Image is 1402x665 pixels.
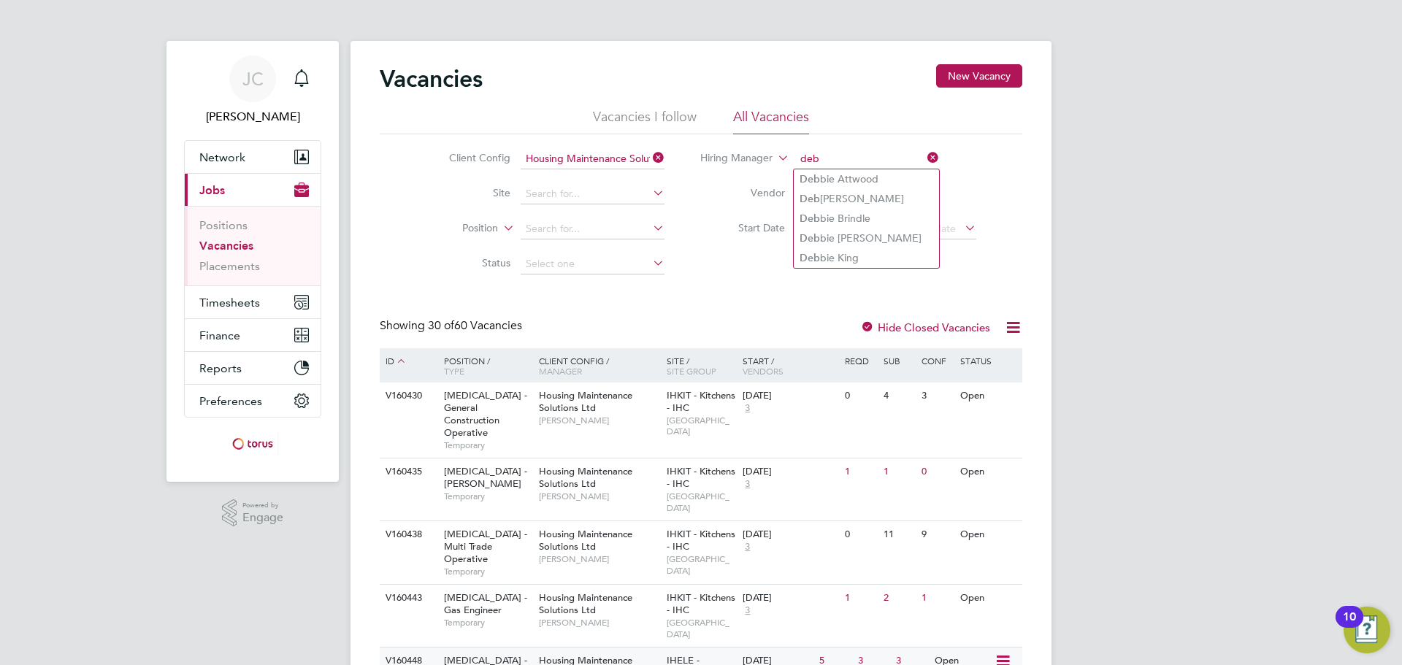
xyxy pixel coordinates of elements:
[743,528,838,541] div: [DATE]
[903,222,956,235] span: Select date
[444,528,527,565] span: [MEDICAL_DATA] - Multi Trade Operative
[794,209,939,228] li: bie Brindle
[743,592,838,604] div: [DATE]
[382,521,433,548] div: V160438
[428,318,522,333] span: 60 Vacancies
[743,365,784,377] span: Vendors
[521,219,664,239] input: Search for...
[667,528,735,553] span: IHKIT - Kitchens - IHC
[382,348,433,374] div: ID
[185,174,321,206] button: Jobs
[880,521,918,548] div: 11
[185,352,321,384] button: Reports
[880,585,918,612] div: 2
[957,585,1020,612] div: Open
[199,150,245,164] span: Network
[800,173,820,185] b: Deb
[667,553,736,576] span: [GEOGRAPHIC_DATA]
[918,458,956,485] div: 0
[444,389,527,439] span: [MEDICAL_DATA] - General Construction Operative
[199,296,260,310] span: Timesheets
[663,348,740,383] div: Site /
[185,286,321,318] button: Timesheets
[1343,617,1356,636] div: 10
[667,465,735,490] span: IHKIT - Kitchens - IHC
[794,228,939,248] li: bie [PERSON_NAME]
[199,218,248,232] a: Positions
[539,553,659,565] span: [PERSON_NAME]
[743,402,752,415] span: 3
[184,108,321,126] span: Jenny Creaby
[539,491,659,502] span: [PERSON_NAME]
[667,617,736,639] span: [GEOGRAPHIC_DATA]
[957,458,1020,485] div: Open
[426,151,510,164] label: Client Config
[800,212,820,225] b: Deb
[739,348,841,383] div: Start /
[689,151,773,166] label: Hiring Manager
[743,478,752,491] span: 3
[382,585,433,612] div: V160443
[800,232,820,245] b: Deb
[733,108,809,134] li: All Vacancies
[199,259,260,273] a: Placements
[521,254,664,274] input: Select one
[185,141,321,173] button: Network
[794,248,939,268] li: bie King
[199,361,242,375] span: Reports
[743,466,838,478] div: [DATE]
[433,348,535,383] div: Position /
[185,385,321,417] button: Preferences
[936,64,1022,88] button: New Vacancy
[743,541,752,553] span: 3
[444,439,532,451] span: Temporary
[701,186,785,199] label: Vendor
[841,521,879,548] div: 0
[535,348,663,383] div: Client Config /
[166,41,339,482] nav: Main navigation
[521,149,664,169] input: Search for...
[185,319,321,351] button: Finance
[593,108,697,134] li: Vacancies I follow
[380,318,525,334] div: Showing
[242,512,283,524] span: Engage
[184,55,321,126] a: JC[PERSON_NAME]
[795,149,939,169] input: Search for...
[841,458,879,485] div: 1
[860,320,990,334] label: Hide Closed Vacancies
[957,521,1020,548] div: Open
[199,239,253,253] a: Vacancies
[222,499,284,527] a: Powered byEngage
[242,69,264,88] span: JC
[918,521,956,548] div: 9
[539,465,632,490] span: Housing Maintenance Solutions Ltd
[539,389,632,414] span: Housing Maintenance Solutions Ltd
[918,383,956,410] div: 3
[539,528,632,553] span: Housing Maintenance Solutions Ltd
[701,221,785,234] label: Start Date
[444,491,532,502] span: Temporary
[918,585,956,612] div: 1
[918,348,956,373] div: Conf
[185,206,321,285] div: Jobs
[957,383,1020,410] div: Open
[743,604,752,617] span: 3
[800,193,820,205] b: Deb
[880,348,918,373] div: Sub
[841,383,879,410] div: 0
[444,365,464,377] span: Type
[242,499,283,512] span: Powered by
[1344,607,1390,653] button: Open Resource Center, 10 new notifications
[199,183,225,197] span: Jobs
[667,415,736,437] span: [GEOGRAPHIC_DATA]
[794,189,939,209] li: [PERSON_NAME]
[794,169,939,189] li: bie Attwood
[199,328,240,342] span: Finance
[841,348,879,373] div: Reqd
[539,415,659,426] span: [PERSON_NAME]
[426,186,510,199] label: Site
[382,383,433,410] div: V160430
[539,617,659,629] span: [PERSON_NAME]
[841,585,879,612] div: 1
[199,394,262,408] span: Preferences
